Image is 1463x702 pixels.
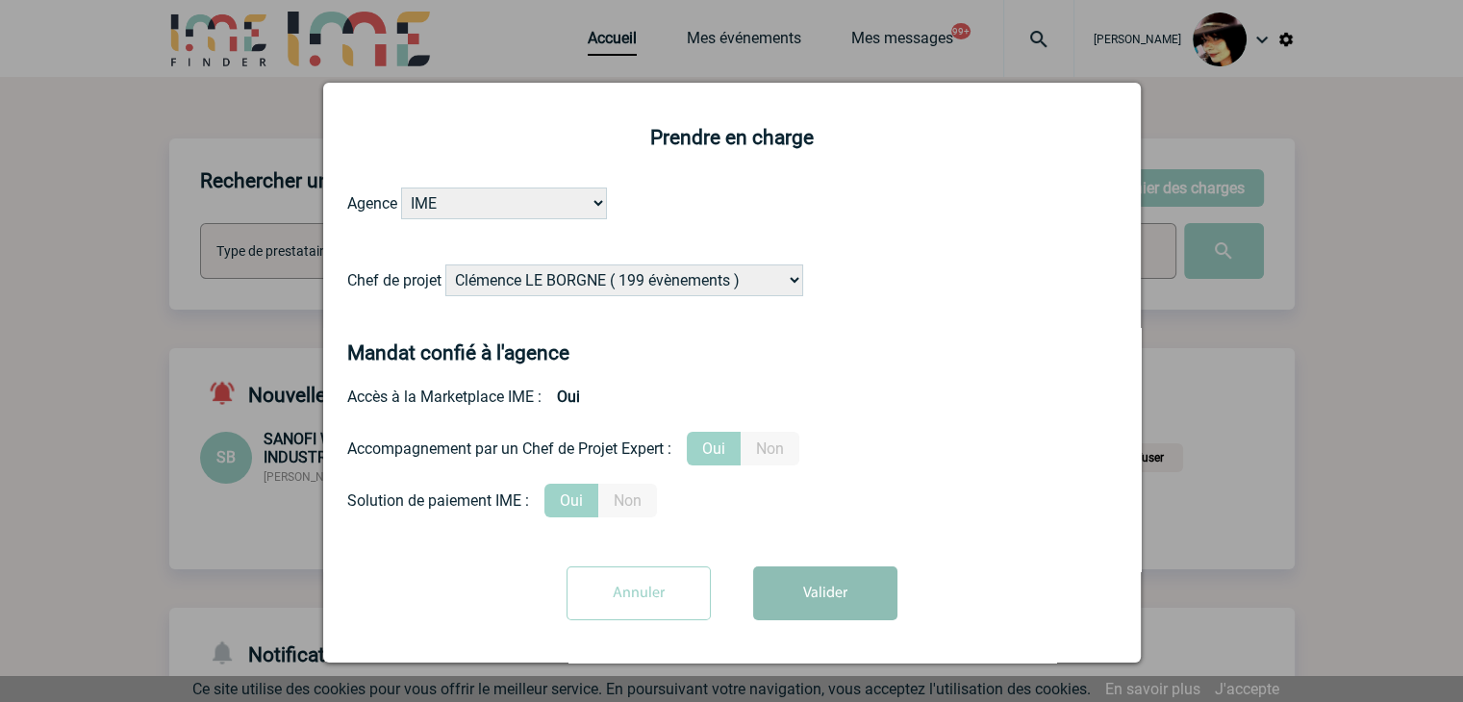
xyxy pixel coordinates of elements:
h2: Prendre en charge [347,126,1117,149]
div: Accès à la Marketplace IME : [347,380,1117,414]
div: Solution de paiement IME : [347,491,529,510]
input: Annuler [567,566,711,620]
label: Oui [687,432,741,465]
button: Valider [753,566,897,620]
label: Non [598,484,657,517]
label: Non [741,432,799,465]
h4: Mandat confié à l'agence [347,341,569,364]
b: Oui [542,380,595,414]
div: Prestation payante [347,432,1117,465]
label: Agence [347,194,397,213]
label: Oui [544,484,598,517]
div: Conformité aux process achat client, Prise en charge de la facturation, Mutualisation de plusieur... [347,484,1117,517]
div: Accompagnement par un Chef de Projet Expert : [347,439,671,458]
label: Chef de projet [347,271,441,289]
